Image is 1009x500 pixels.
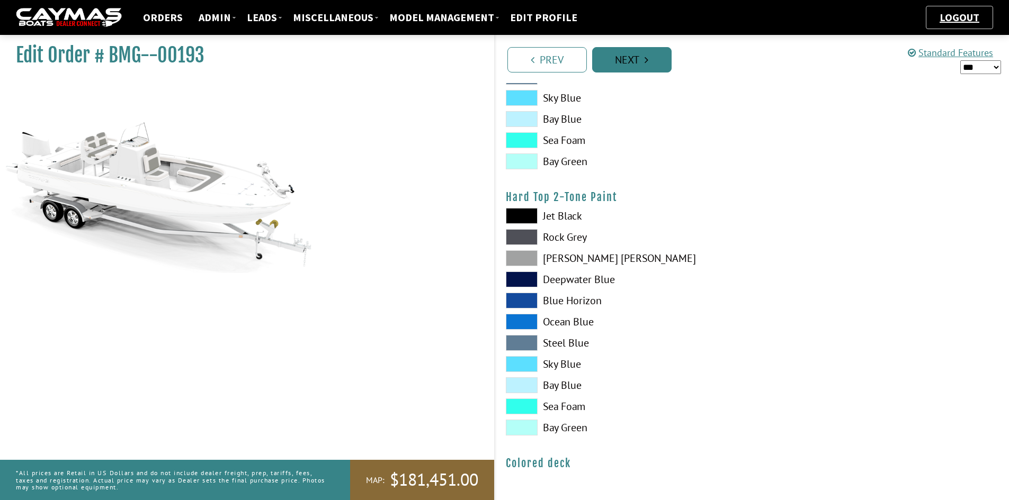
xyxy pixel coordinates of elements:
[506,250,742,266] label: [PERSON_NAME] [PERSON_NAME]
[908,47,993,59] a: Standard Features
[193,11,236,24] a: ADMIN
[506,111,742,127] label: Bay Blue
[390,469,478,491] span: $181,451.00
[506,229,742,245] label: Rock Grey
[506,271,742,287] label: Deepwater Blue
[506,132,742,148] label: Sea Foam
[366,475,385,486] span: MAP:
[505,11,583,24] a: Edit Profile
[242,11,282,24] a: Leads
[384,11,499,24] a: Model Management
[138,11,188,24] a: Orders
[506,153,742,169] label: Bay Green
[506,377,742,393] label: Bay Blue
[592,47,672,72] a: Next
[16,464,326,496] p: *All prices are Retail in US Dollars and do not include dealer freight, prep, tariffs, fees, taxe...
[934,11,985,24] a: Logout
[288,11,379,24] a: Miscellaneous
[506,335,742,351] label: Steel Blue
[506,356,742,372] label: Sky Blue
[350,460,494,500] a: MAP:$181,451.00
[506,208,742,224] label: Jet Black
[507,47,587,72] a: Prev
[506,314,742,330] label: Ocean Blue
[506,190,999,204] h4: Hard Top 2-Tone Paint
[506,420,742,435] label: Bay Green
[16,43,468,67] h1: Edit Order # BMG--00193
[506,457,999,470] h4: Colored deck
[506,398,742,414] label: Sea Foam
[506,90,742,106] label: Sky Blue
[16,8,122,28] img: caymas-dealer-connect-2ed40d3bc7270c1d8d7ffb4b79bf05adc795679939227970def78ec6f6c03838.gif
[506,293,742,308] label: Blue Horizon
